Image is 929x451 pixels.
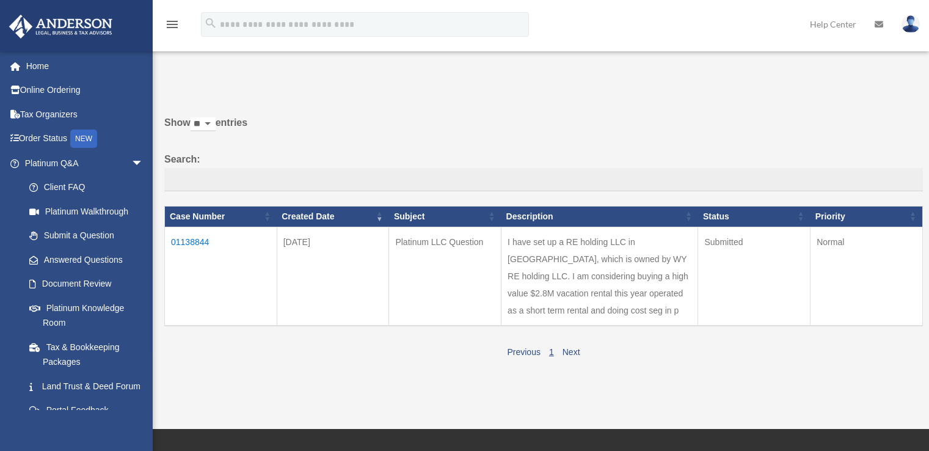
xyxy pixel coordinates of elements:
a: Online Ordering [9,78,162,103]
a: 1 [549,347,554,357]
img: User Pic [902,15,920,33]
a: Submit a Question [17,224,156,248]
select: Showentries [191,117,216,131]
a: Platinum Q&Aarrow_drop_down [9,151,156,175]
img: Anderson Advisors Platinum Portal [5,15,116,38]
a: Order StatusNEW [9,127,162,152]
div: NEW [70,130,97,148]
td: 01138844 [165,227,277,326]
i: search [204,16,217,30]
td: [DATE] [277,227,389,326]
a: Tax Organizers [9,102,162,127]
label: Search: [164,151,923,191]
span: arrow_drop_down [131,151,156,176]
a: Previous [507,347,540,357]
th: Status: activate to sort column ascending [698,206,811,227]
td: I have set up a RE holding LLC in [GEOGRAPHIC_DATA], which is owned by WY RE holding LLC. I am co... [501,227,698,326]
th: Description: activate to sort column ascending [501,206,698,227]
th: Priority: activate to sort column ascending [811,206,923,227]
a: menu [165,21,180,32]
input: Search: [164,168,923,191]
i: menu [165,17,180,32]
a: Answered Questions [17,248,150,272]
a: Platinum Knowledge Room [17,296,156,335]
a: Next [563,347,580,357]
label: Show entries [164,114,923,144]
td: Submitted [698,227,811,326]
a: Platinum Walkthrough [17,199,156,224]
a: Client FAQ [17,175,156,200]
th: Created Date: activate to sort column ascending [277,206,389,227]
th: Case Number: activate to sort column ascending [165,206,277,227]
a: Portal Feedback [17,398,156,423]
a: Home [9,54,162,78]
th: Subject: activate to sort column ascending [389,206,501,227]
a: Tax & Bookkeeping Packages [17,335,156,374]
td: Normal [811,227,923,326]
a: Document Review [17,272,156,296]
td: Platinum LLC Question [389,227,501,326]
a: Land Trust & Deed Forum [17,374,156,398]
